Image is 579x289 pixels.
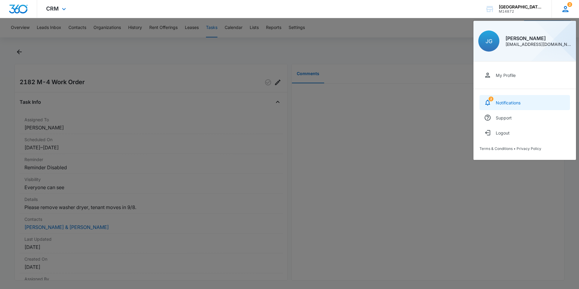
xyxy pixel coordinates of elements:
[496,130,510,135] div: Logout
[479,125,570,140] button: Logout
[479,146,570,151] div: •
[567,2,572,7] span: 2
[505,36,571,41] div: [PERSON_NAME]
[499,9,543,14] div: account id
[517,146,541,151] a: Privacy Policy
[496,115,512,120] div: Support
[496,100,520,105] div: Notifications
[505,42,571,46] div: [EMAIL_ADDRESS][DOMAIN_NAME]
[496,73,516,78] div: My Profile
[479,95,570,110] a: notifications countNotifications
[499,5,543,9] div: account name
[489,97,493,101] div: notifications count
[567,2,572,7] div: notifications count
[486,38,492,44] span: JG
[479,146,513,151] a: Terms & Conditions
[489,97,493,101] span: 2
[46,5,59,12] span: CRM
[479,68,570,83] a: My Profile
[479,110,570,125] a: Support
